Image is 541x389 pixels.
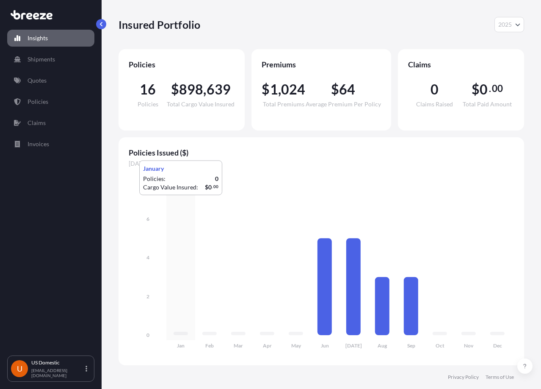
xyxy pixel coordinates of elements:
tspan: 8 [146,179,149,185]
tspan: Dec [493,342,502,349]
span: . [489,85,491,92]
span: 898 [179,83,204,96]
a: Claims [7,114,94,131]
p: Insured Portfolio [119,18,200,31]
p: Shipments [28,55,55,64]
tspan: 2 [146,293,149,300]
span: [DATE] - [DATE] [129,159,514,168]
span: 00 [492,85,503,92]
span: Claims [408,59,514,69]
span: , [278,83,281,96]
p: Claims [28,119,46,127]
tspan: May [291,342,301,349]
span: $ [472,83,480,96]
a: Invoices [7,136,94,153]
span: Policies [129,59,235,69]
tspan: Oct [436,342,444,349]
p: Insights [28,34,48,42]
a: Shipments [7,51,94,68]
span: 1 [270,83,278,96]
tspan: Jun [321,342,329,349]
span: 024 [281,83,306,96]
a: Terms of Use [486,374,514,381]
tspan: Mar [234,342,243,349]
span: Premiums [262,59,381,69]
span: 0 [431,83,439,96]
p: Quotes [28,76,47,85]
button: Year Selector [494,17,524,32]
span: Policies [138,101,158,107]
tspan: Aug [378,342,387,349]
p: Invoices [28,140,49,148]
tspan: 4 [146,254,149,261]
tspan: 0 [146,332,149,338]
tspan: Jan [177,342,185,349]
tspan: Nov [464,342,474,349]
span: 639 [207,83,231,96]
a: Insights [7,30,94,47]
tspan: Feb [205,342,214,349]
a: Privacy Policy [448,374,479,381]
span: Total Premiums [263,101,304,107]
span: Policies Issued ($) [129,147,514,158]
tspan: 6 [146,216,149,222]
span: U [17,364,22,373]
span: $ [262,83,270,96]
span: 64 [339,83,355,96]
a: Quotes [7,72,94,89]
span: $ [171,83,179,96]
a: Policies [7,93,94,110]
span: , [203,83,206,96]
span: 16 [140,83,156,96]
span: 2025 [498,20,512,29]
tspan: [DATE] [345,342,362,349]
span: 0 [480,83,488,96]
p: Policies [28,97,48,106]
span: Total Cargo Value Insured [167,101,235,107]
span: $ [331,83,339,96]
span: Average Premium Per Policy [306,101,381,107]
p: US Domestic [31,359,84,366]
tspan: Apr [263,342,272,349]
span: Total Paid Amount [463,101,512,107]
tspan: Sep [407,342,415,349]
p: [EMAIL_ADDRESS][DOMAIN_NAME] [31,368,84,378]
span: Claims Raised [416,101,453,107]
